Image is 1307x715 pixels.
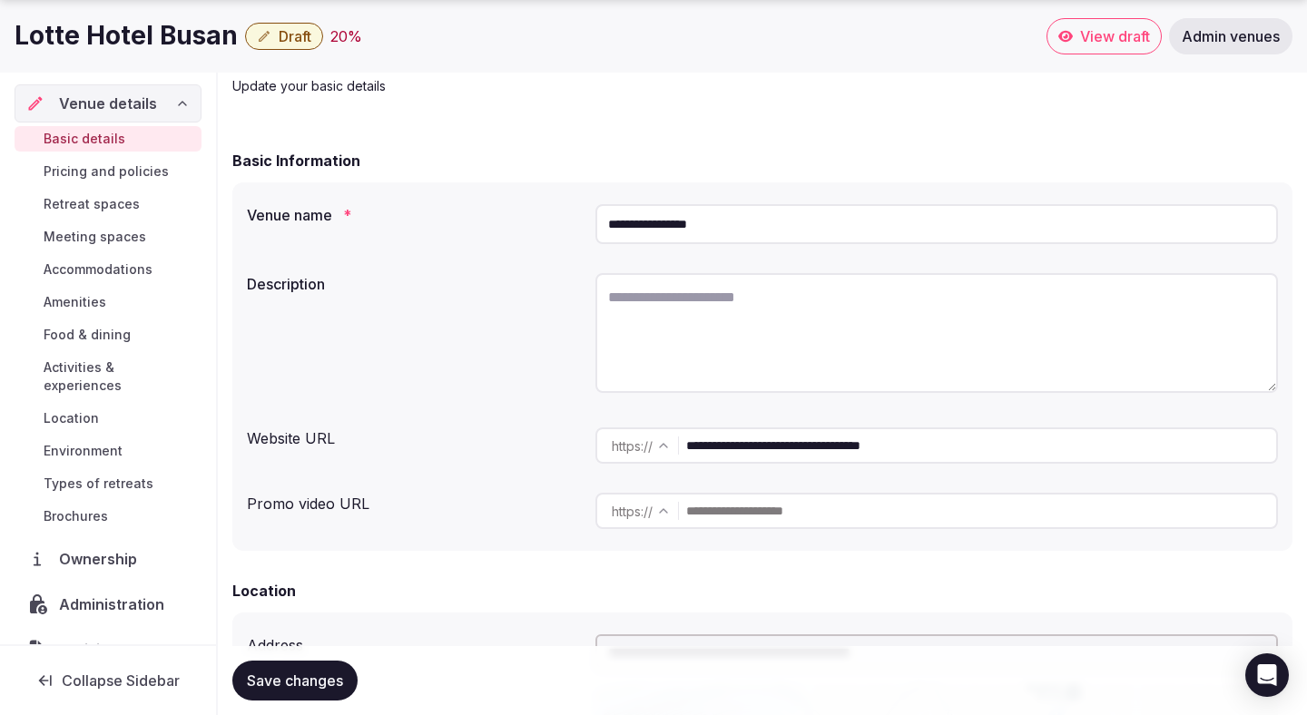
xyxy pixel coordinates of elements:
[44,260,152,279] span: Accommodations
[15,126,201,152] a: Basic details
[15,406,201,431] a: Location
[44,409,99,427] span: Location
[247,485,581,514] div: Promo video URL
[247,208,581,222] label: Venue name
[247,277,581,291] label: Description
[44,358,194,395] span: Activities & experiences
[330,25,362,47] div: 20 %
[15,540,201,578] a: Ownership
[15,438,201,464] a: Environment
[59,548,144,570] span: Ownership
[330,25,362,47] button: 20%
[44,228,146,246] span: Meeting spaces
[59,593,172,615] span: Administration
[15,159,201,184] a: Pricing and policies
[15,322,201,348] a: Food & dining
[15,504,201,529] a: Brochures
[15,191,201,217] a: Retreat spaces
[15,224,201,250] a: Meeting spaces
[59,93,157,114] span: Venue details
[15,257,201,282] a: Accommodations
[1047,18,1162,54] a: View draft
[44,326,131,344] span: Food & dining
[44,442,123,460] span: Environment
[232,661,358,700] button: Save changes
[44,293,106,311] span: Amenities
[247,671,343,690] span: Save changes
[59,639,146,661] span: Activity log
[1080,27,1150,45] span: View draft
[15,631,201,669] a: Activity log
[279,27,311,45] span: Draft
[247,627,581,656] div: Address
[1182,27,1280,45] span: Admin venues
[44,507,108,525] span: Brochures
[245,23,323,50] button: Draft
[44,162,169,181] span: Pricing and policies
[62,671,180,690] span: Collapse Sidebar
[15,661,201,700] button: Collapse Sidebar
[44,195,140,213] span: Retreat spaces
[44,130,125,148] span: Basic details
[15,471,201,496] a: Types of retreats
[232,580,296,602] h2: Location
[15,585,201,623] a: Administration
[15,289,201,315] a: Amenities
[1245,653,1289,697] div: Open Intercom Messenger
[232,77,842,95] p: Update your basic details
[247,420,581,449] div: Website URL
[44,475,153,493] span: Types of retreats
[15,18,238,54] h1: Lotte Hotel Busan
[15,355,201,398] a: Activities & experiences
[1169,18,1292,54] a: Admin venues
[232,150,360,171] h2: Basic Information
